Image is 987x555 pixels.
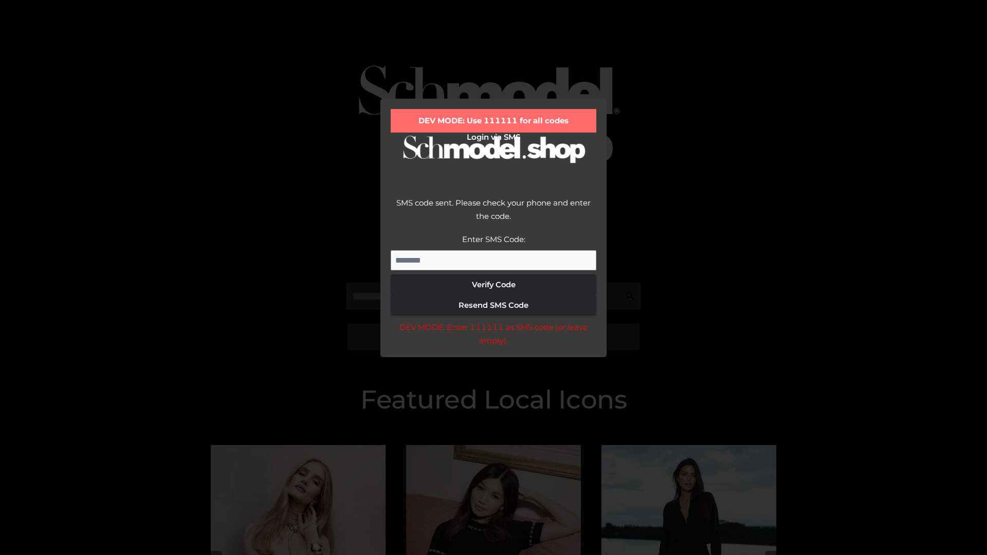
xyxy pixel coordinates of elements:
[391,133,596,142] h2: Login via SMS
[391,109,596,133] div: DEV MODE: Use 111111 for all codes
[462,234,525,244] label: Enter SMS Code:
[391,274,596,295] button: Verify Code
[391,196,596,233] div: SMS code sent. Please check your phone and enter the code.
[391,321,596,347] div: DEV MODE: Enter 111111 as SMS code (or leave empty).
[391,295,596,316] button: Resend SMS Code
